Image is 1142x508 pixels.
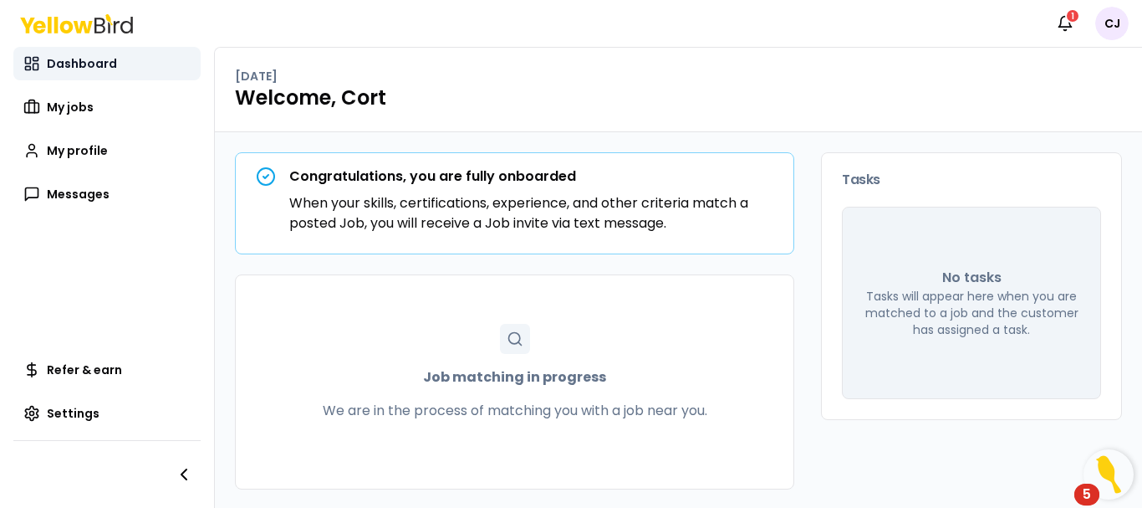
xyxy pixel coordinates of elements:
button: 1 [1048,7,1082,40]
a: Dashboard [13,47,201,80]
p: No tasks [942,268,1002,288]
span: Messages [47,186,110,203]
strong: Job matching in progress [423,367,606,387]
span: CJ [1095,7,1129,40]
div: 1 [1065,8,1080,23]
p: When your skills, certifications, experience, and other criteria match a posted Job, you will rec... [289,193,773,233]
a: My profile [13,134,201,167]
a: Settings [13,397,201,430]
span: Settings [47,405,99,422]
span: Dashboard [47,55,117,72]
strong: Congratulations, you are fully onboarded [289,167,576,186]
p: We are in the process of matching you with a job near you. [323,401,707,421]
span: Refer & earn [47,362,122,378]
a: Refer & earn [13,353,201,387]
a: Messages [13,177,201,211]
p: Tasks will appear here when you are matched to a job and the customer has assigned a task. [863,288,1080,338]
span: My jobs [47,99,94,115]
h3: Tasks [842,173,1101,187]
p: [DATE] [235,68,278,85]
h1: Welcome, Cort [235,85,1122,111]
span: My profile [47,142,108,159]
button: Open Resource Center, 5 new notifications [1083,449,1134,500]
a: My jobs [13,90,201,124]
